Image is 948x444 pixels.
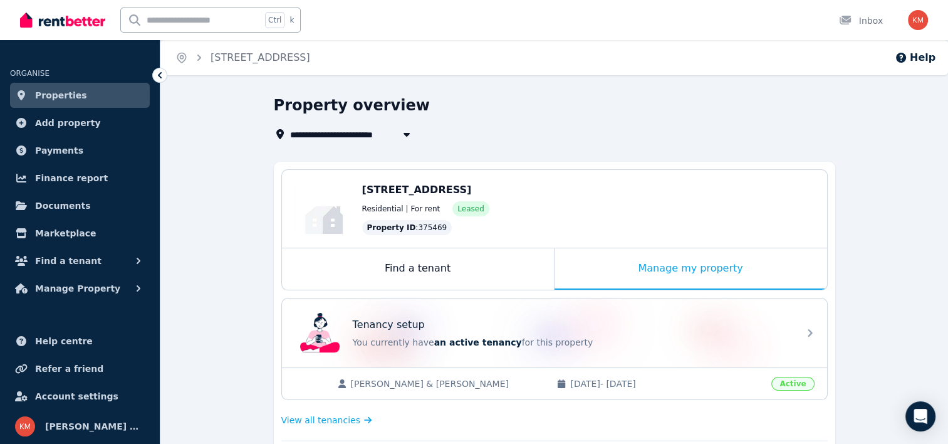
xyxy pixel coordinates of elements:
span: Properties [35,88,87,103]
div: Find a tenant [282,248,554,290]
span: [DATE] - [DATE] [570,378,764,390]
span: [PERSON_NAME] & [PERSON_NAME] [351,378,544,390]
h1: Property overview [274,95,430,115]
span: Find a tenant [35,253,102,268]
span: Ctrl [265,12,284,28]
img: RentBetter [20,11,105,29]
span: Finance report [35,171,108,186]
span: Active [771,377,814,391]
img: Tenancy setup [300,313,340,353]
a: [STREET_ADDRESS] [211,51,310,63]
p: Tenancy setup [353,317,425,332]
span: [STREET_ADDRESS] [362,184,472,196]
span: Help centre [35,334,93,349]
span: Marketplace [35,226,96,241]
span: Leased [457,204,484,214]
nav: Breadcrumb [160,40,325,75]
p: You currently have for this property [353,336,791,349]
img: Karen & Michael Greenfield [15,416,35,436]
a: Help centre [10,329,150,354]
a: View all tenancies [281,414,372,426]
span: ORGANISE [10,69,49,78]
div: Open Intercom Messenger [905,401,935,431]
span: View all tenancies [281,414,360,426]
a: Tenancy setupTenancy setupYou currently havean active tenancyfor this property [282,299,827,367]
a: Account settings [10,384,150,409]
div: Inbox [839,14,883,27]
div: : 375469 [362,220,452,235]
a: Marketplace [10,221,150,246]
a: Documents [10,193,150,218]
span: Residential | For rent [362,204,440,214]
a: Payments [10,138,150,163]
span: Property ID [367,223,416,233]
button: Manage Property [10,276,150,301]
span: k [289,15,294,25]
span: Account settings [35,389,118,404]
span: Add property [35,115,101,130]
span: Refer a friend [35,361,103,376]
a: Finance report [10,166,150,191]
a: Add property [10,110,150,135]
span: an active tenancy [434,337,522,347]
a: Refer a friend [10,356,150,381]
a: Properties [10,83,150,108]
button: Find a tenant [10,248,150,273]
span: Manage Property [35,281,120,296]
span: Documents [35,198,91,213]
span: Payments [35,143,83,158]
div: Manage my property [555,248,827,290]
img: Karen & Michael Greenfield [908,10,928,30]
button: Help [895,50,935,65]
span: [PERSON_NAME] & [PERSON_NAME] [45,419,145,434]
